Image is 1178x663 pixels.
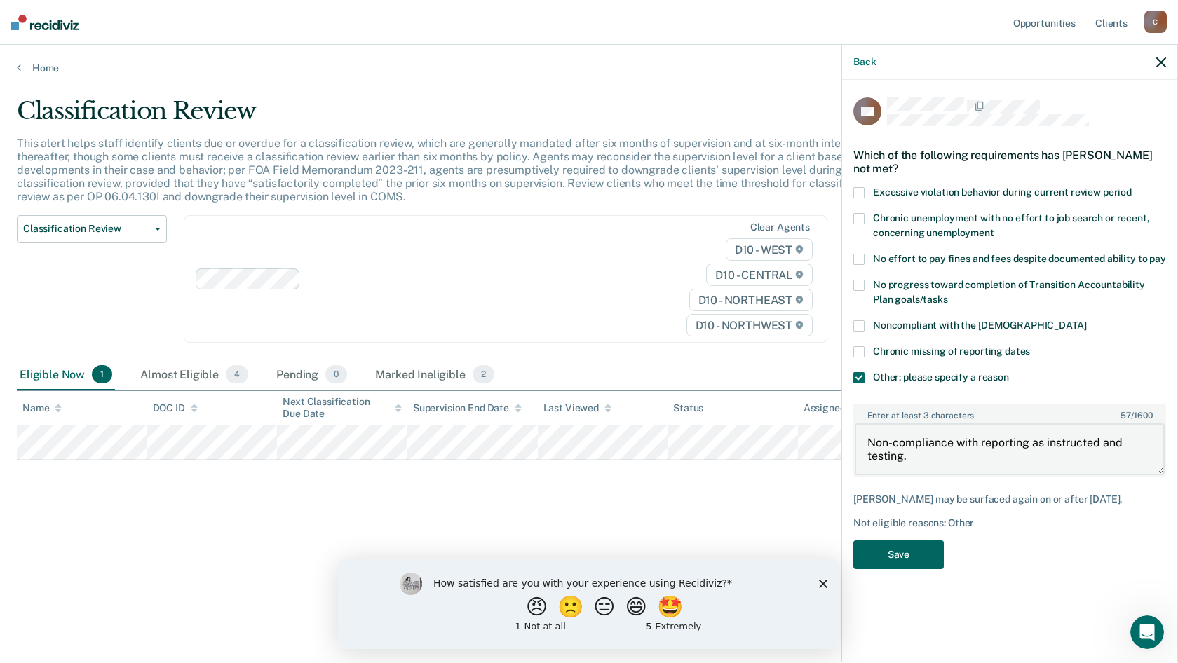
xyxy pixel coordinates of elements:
div: Not eligible reasons: Other [853,517,1166,529]
span: 0 [325,365,347,383]
div: Status [673,402,703,414]
span: Chronic missing of reporting dates [873,346,1030,357]
div: Clear agents [750,221,810,233]
button: Save [853,540,944,569]
span: Classification Review [23,223,149,235]
span: 57 [1121,411,1131,421]
span: D10 - NORTHEAST [689,289,813,311]
div: Assigned to [804,402,869,414]
span: 1 [92,365,112,383]
span: D10 - NORTHWEST [686,314,813,336]
p: This alert helps staff identify clients due or overdue for a classification review, which are gen... [17,137,876,204]
span: No progress toward completion of Transition Accountability Plan goals/tasks [873,279,1145,305]
div: Supervision End Date [413,402,522,414]
iframe: Survey by Kim from Recidiviz [338,559,840,649]
iframe: Intercom live chat [1130,615,1164,649]
span: 4 [226,365,248,383]
div: Next Classification Due Date [283,396,402,420]
span: Noncompliant with the [DEMOGRAPHIC_DATA] [873,320,1086,331]
div: DOC ID [153,402,198,414]
button: Back [853,56,876,68]
div: Classification Review [17,97,900,137]
div: Marked Ineligible [372,360,497,390]
a: Home [17,62,1161,74]
span: / 1600 [1121,411,1152,421]
div: Eligible Now [17,360,115,390]
span: Chronic unemployment with no effort to job search or recent, concerning unemployment [873,212,1150,238]
span: No effort to pay fines and fees despite documented ability to pay [873,253,1166,264]
div: Last Viewed [543,402,611,414]
span: Other: please specify a reason [873,371,1009,383]
span: D10 - CENTRAL [706,264,813,286]
div: Which of the following requirements has [PERSON_NAME] not met? [853,137,1166,186]
label: Enter at least 3 characters [855,405,1165,421]
div: Name [22,402,62,414]
span: Excessive violation behavior during current review period [873,186,1132,198]
div: [PERSON_NAME] may be surfaced again on or after [DATE]. [853,493,1166,505]
span: 2 [473,365,494,383]
div: Pending [273,360,350,390]
div: C [1144,11,1167,33]
div: Almost Eligible [137,360,251,390]
img: Recidiviz [11,15,79,30]
textarea: Non-compliance with reporting as instructed and testing. [855,423,1165,475]
span: D10 - WEST [726,238,813,261]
